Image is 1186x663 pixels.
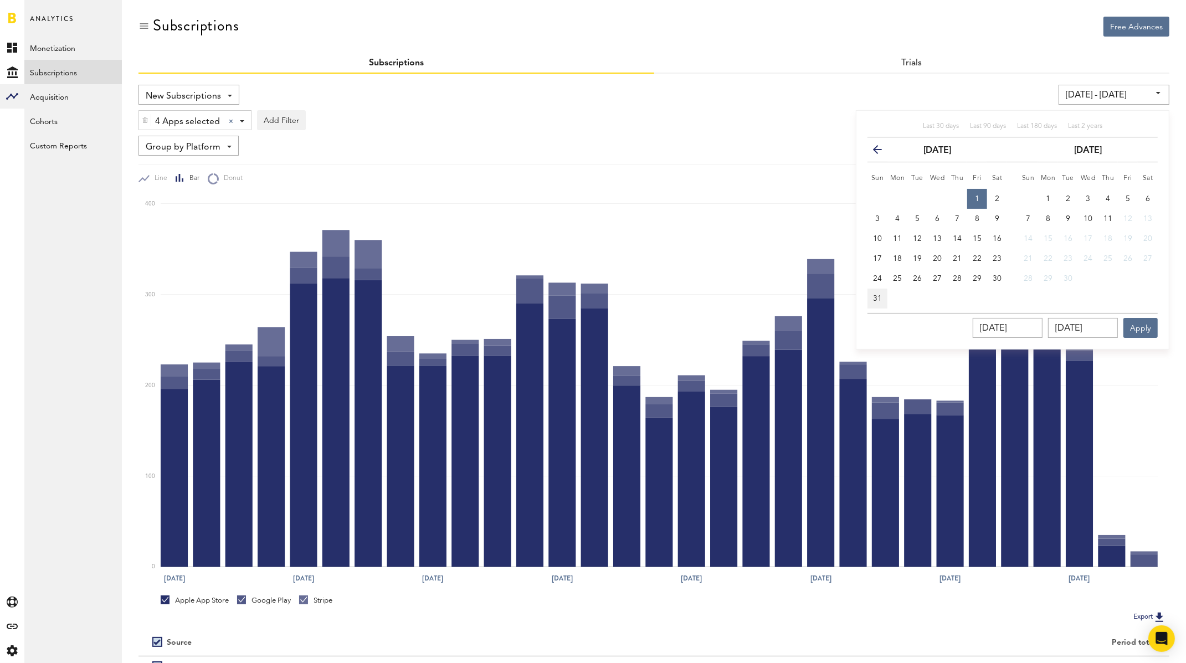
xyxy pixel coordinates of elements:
button: 17 [867,249,887,269]
button: 27 [927,269,947,289]
input: __/__/____ [1048,318,1118,338]
small: Tuesday [1062,175,1074,182]
button: 30 [1058,269,1078,289]
button: 2 [1058,189,1078,209]
button: 6 [1138,189,1158,209]
button: Apply [1123,318,1158,338]
small: Monday [890,175,905,182]
small: Wednesday [930,175,945,182]
span: 4 Apps selected [155,112,220,131]
button: 31 [867,289,887,309]
small: Thursday [1102,175,1115,182]
span: 28 [1024,275,1033,282]
span: 26 [1123,255,1132,263]
button: 23 [987,249,1007,269]
span: 21 [953,255,962,263]
button: Export [1130,610,1169,624]
span: 27 [933,275,942,282]
button: 8 [967,209,987,229]
button: 25 [1098,249,1118,269]
span: 31 [873,295,882,302]
button: 25 [887,269,907,289]
span: 10 [873,235,882,243]
span: 10 [1084,215,1092,223]
small: Saturday [1143,175,1153,182]
text: 0 [152,564,155,570]
span: 11 [1103,215,1112,223]
span: 16 [1064,235,1072,243]
span: 21 [1024,255,1033,263]
a: Acquisition [24,84,122,109]
span: Analytics [30,12,74,35]
span: 25 [893,275,902,282]
small: Wednesday [1081,175,1096,182]
span: 2 [995,195,999,203]
span: Donut [219,174,243,183]
button: 22 [967,249,987,269]
div: Period total [668,638,1156,647]
span: 29 [973,275,982,282]
button: 24 [1078,249,1098,269]
button: 3 [867,209,887,229]
button: 18 [887,249,907,269]
button: 16 [987,229,1007,249]
div: Source [167,638,192,647]
span: 23 [1064,255,1072,263]
button: 30 [987,269,1007,289]
button: 13 [1138,209,1158,229]
span: 5 [1126,195,1130,203]
span: 28 [953,275,962,282]
button: 6 [927,209,947,229]
a: Custom Reports [24,133,122,157]
button: 23 [1058,249,1078,269]
div: Google Play [237,595,291,605]
button: 1 [1038,189,1058,209]
button: 14 [947,229,967,249]
button: 11 [887,229,907,249]
button: 4 [1098,189,1118,209]
button: 5 [1118,189,1138,209]
span: 7 [955,215,959,223]
div: Open Intercom Messenger [1148,625,1175,652]
button: 17 [1078,229,1098,249]
span: 19 [1123,235,1132,243]
img: Export [1153,610,1166,624]
span: 30 [1064,275,1072,282]
a: Trials [901,59,922,68]
strong: [DATE] [1074,146,1102,155]
span: 20 [1143,235,1152,243]
span: Last 30 days [923,123,959,130]
div: Stripe [299,595,332,605]
span: 23 [993,255,1002,263]
button: 7 [1018,209,1038,229]
button: 21 [1018,249,1038,269]
img: trash_awesome_blue.svg [142,116,148,124]
span: 30 [993,275,1002,282]
span: 20 [933,255,942,263]
span: Last 180 days [1017,123,1057,130]
span: 1 [1046,195,1050,203]
span: 4 [1106,195,1110,203]
span: 17 [1084,235,1092,243]
small: Sunday [871,175,884,182]
text: [DATE] [552,573,573,583]
a: Cohorts [24,109,122,133]
div: Delete [139,111,151,130]
span: 4 [895,215,900,223]
small: Thursday [951,175,964,182]
button: 15 [1038,229,1058,249]
text: 400 [145,201,155,207]
span: 9 [995,215,999,223]
text: [DATE] [1069,573,1090,583]
text: [DATE] [423,573,444,583]
button: 3 [1078,189,1098,209]
span: 2 [1066,195,1070,203]
button: 12 [1118,209,1138,229]
button: 5 [907,209,927,229]
button: 28 [1018,269,1038,289]
span: 26 [913,275,922,282]
input: __/__/____ [973,318,1043,338]
button: 18 [1098,229,1118,249]
span: Support [23,8,63,18]
a: Subscriptions [24,60,122,84]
